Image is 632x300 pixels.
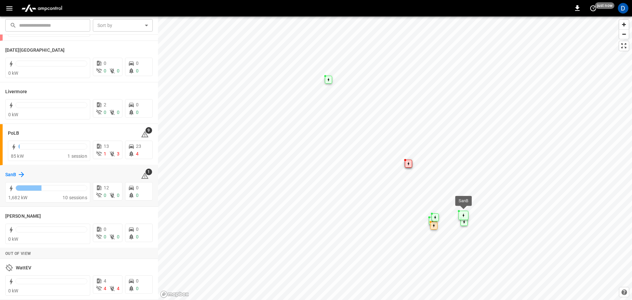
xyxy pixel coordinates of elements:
[104,193,106,198] span: 0
[104,61,106,66] span: 0
[136,110,139,115] span: 0
[5,47,65,54] h6: Karma Center
[619,29,629,39] button: Zoom out
[117,151,119,156] span: 3
[104,234,106,239] span: 0
[8,236,18,242] span: 0 kW
[136,185,139,190] span: 0
[136,227,139,232] span: 0
[117,286,119,291] span: 4
[104,278,106,284] span: 4
[117,68,119,73] span: 0
[459,211,468,220] div: Map marker
[160,290,189,298] a: Mapbox homepage
[430,222,437,230] div: Map marker
[104,110,106,115] span: 0
[104,227,106,232] span: 0
[459,198,468,204] div: SanB
[145,127,152,134] span: 9
[104,144,109,149] span: 13
[5,213,41,220] h6: Vernon
[117,110,119,115] span: 0
[432,213,439,221] div: Map marker
[595,2,615,9] span: just now
[8,288,18,293] span: 0 kW
[136,278,139,284] span: 0
[63,195,87,200] span: 10 sessions
[104,102,106,107] span: 2
[136,193,139,198] span: 0
[104,286,106,291] span: 4
[136,234,139,239] span: 0
[136,61,139,66] span: 0
[325,76,332,84] div: Map marker
[405,160,412,168] div: Map marker
[8,70,18,76] span: 0 kW
[429,217,436,225] div: Map marker
[588,3,598,14] button: set refresh interval
[619,20,629,29] button: Zoom in
[8,112,18,117] span: 0 kW
[136,68,139,73] span: 0
[136,144,141,149] span: 23
[67,153,87,159] span: 1 session
[104,68,106,73] span: 0
[104,185,109,190] span: 12
[16,264,32,272] h6: WattEV
[158,16,632,300] canvas: Map
[19,2,65,14] img: ampcontrol.io logo
[117,193,119,198] span: 0
[8,195,27,200] span: 1,682 kW
[145,169,152,175] span: 1
[104,151,106,156] span: 1
[619,30,629,39] span: Zoom out
[5,171,16,178] h6: SanB
[8,130,19,137] h6: PoLB
[117,234,119,239] span: 0
[136,102,139,107] span: 0
[618,3,628,14] div: profile-icon
[11,153,24,159] span: 85 kW
[5,88,27,95] h6: Livermore
[136,151,139,156] span: 4
[5,251,31,256] strong: Out of View
[136,286,139,291] span: 0
[461,218,468,226] div: Map marker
